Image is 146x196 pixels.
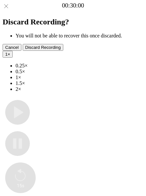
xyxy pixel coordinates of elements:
[3,51,13,58] button: 1×
[16,75,143,80] li: 1×
[16,63,143,69] li: 0.25×
[3,44,21,51] button: Cancel
[16,86,143,92] li: 2×
[23,44,64,51] button: Discard Recording
[16,69,143,75] li: 0.5×
[3,18,143,26] h2: Discard Recording?
[16,33,143,39] li: You will not be able to recover this once discarded.
[62,2,84,9] a: 00:30:00
[16,80,143,86] li: 1.5×
[5,52,7,57] span: 1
